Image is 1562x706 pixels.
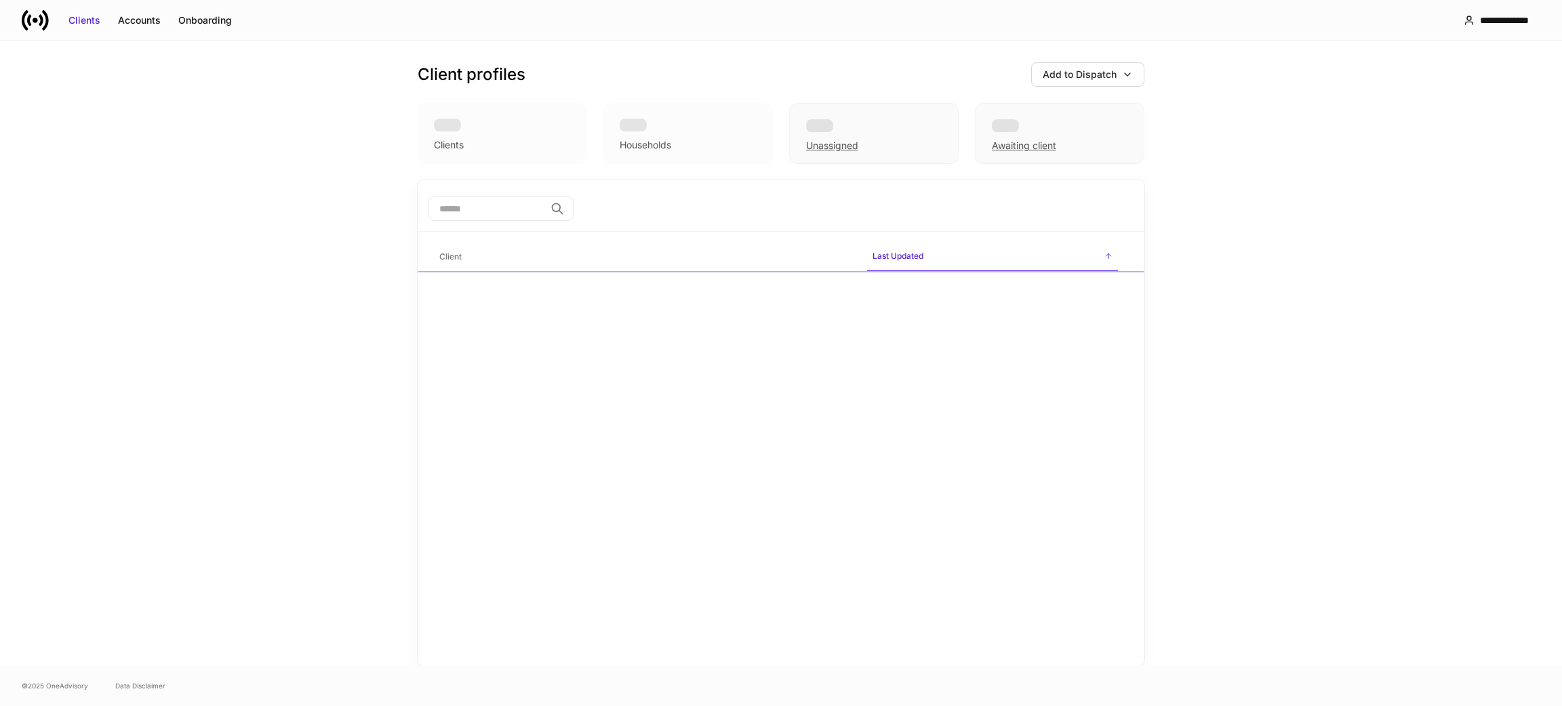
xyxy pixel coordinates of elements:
span: Client [434,243,856,271]
h6: Last Updated [873,249,923,262]
span: © 2025 OneAdvisory [22,680,88,691]
h6: Client [439,250,462,263]
button: Onboarding [169,9,241,31]
h3: Client profiles [418,64,525,85]
div: Awaiting client [975,103,1144,164]
button: Add to Dispatch [1031,62,1144,87]
a: Data Disclaimer [115,680,165,691]
div: Clients [68,14,100,27]
div: Accounts [118,14,161,27]
div: Add to Dispatch [1043,68,1117,81]
div: Unassigned [789,103,959,164]
div: Awaiting client [992,139,1056,152]
button: Clients [60,9,109,31]
button: Accounts [109,9,169,31]
div: Clients [434,138,464,152]
div: Onboarding [178,14,232,27]
div: Unassigned [806,139,858,152]
div: Households [620,138,671,152]
span: Last Updated [867,243,1118,272]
